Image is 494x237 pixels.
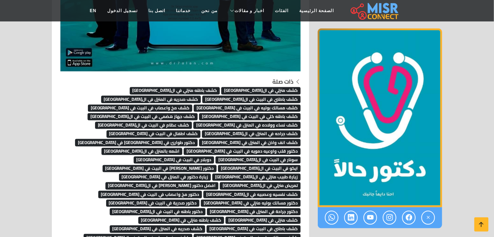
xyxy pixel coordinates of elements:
span: كشف نساء وولاده في المنزل في [GEOGRAPHIC_DATA] [193,122,301,129]
img: main.misr_connect [351,2,399,20]
a: كشف باطنه كلي في البيت في [GEOGRAPHIC_DATA] [199,111,301,122]
span: اخبار و مقالات [234,8,265,14]
span: كشف مخ واعصاب في البيت في [GEOGRAPHIC_DATA] [88,105,193,112]
a: كشف صدريه في المنزل في [GEOGRAPHIC_DATA] [110,223,206,234]
a: دكتور قلب واوعيه دمويه في البيت في [GEOGRAPHIC_DATA] [184,145,301,156]
strong: ذات صلة [272,76,293,87]
a: اتصل بنا [143,4,171,18]
a: كشف انف واذن في المنزل في [GEOGRAPHIC_DATA] [199,137,301,148]
a: كشف باطني في البيت في [GEOGRAPHIC_DATA] [207,223,301,234]
span: دكتور قلب واوعيه دمويه في البيت في [GEOGRAPHIC_DATA] [184,148,301,155]
a: كشف منزلي في ال[GEOGRAPHIC_DATA] [221,85,301,95]
a: كشف جهاز هضمي في البيت في ال[GEOGRAPHIC_DATA] [88,111,198,122]
a: دكتور طوارئ في [GEOGRAPHIC_DATA] في [GEOGRAPHIC_DATA] [75,137,198,148]
a: تمريض منزلي في ال[GEOGRAPHIC_DATA] [220,180,301,191]
span: كشف باطني في البيت في [GEOGRAPHIC_DATA] [207,226,301,233]
span: كشف نفسيه وعصبيه في ال[GEOGRAPHIC_DATA] [203,191,301,198]
span: كشف باطنه كلي في البيت في [GEOGRAPHIC_DATA] [199,113,301,120]
a: كشف باطنه منزلي في ال[GEOGRAPHIC_DATA] [130,85,220,95]
a: كشف منزلي في [GEOGRAPHIC_DATA] [226,214,301,225]
a: الصفحة الرئيسية [294,4,339,18]
span: افضل دكتور [PERSON_NAME] في ال[GEOGRAPHIC_DATA] [105,182,219,189]
span: دكتور باطنه في البيت في ال[GEOGRAPHIC_DATA] [110,208,206,216]
span: كشف انف واذن في المنزل في [GEOGRAPHIC_DATA] [199,139,301,146]
span: كشف عظام في البيت في ال[GEOGRAPHIC_DATA] [95,122,192,129]
span: ايكو في البيت في ال[GEOGRAPHIC_DATA] [218,165,301,172]
a: دكتور مسالك بوليه منزلي في [GEOGRAPHIC_DATA] [201,197,301,208]
a: من نحن [196,4,222,18]
span: تمريض منزلي في ال[GEOGRAPHIC_DATA] [220,182,301,189]
span: سونار في البيت في ال[GEOGRAPHIC_DATA] [216,157,301,164]
span: كشف اطفال في البيت في [GEOGRAPHIC_DATA] [107,130,201,138]
span: زيارة دكتور في المنزل في [GEOGRAPHIC_DATA] [119,174,211,181]
a: دكتور جراحة في المنزل في [GEOGRAPHIC_DATA] [207,206,301,217]
a: كشف جراحه في المنزل في ال[GEOGRAPHIC_DATA] [202,128,301,139]
span: دوبلار في البيت في [GEOGRAPHIC_DATA] [134,157,214,164]
span: اشعه بالمنزل في ال[GEOGRAPHIC_DATA] [102,148,183,155]
a: كشف اطفال في البيت في [GEOGRAPHIC_DATA] [107,128,201,139]
div: 1 / 1 [318,29,442,207]
span: كشف منزلي في [GEOGRAPHIC_DATA] [226,217,301,224]
a: كشف باطنه منزلي في [GEOGRAPHIC_DATA] [138,214,224,225]
a: كشف صدريه في المنزل في ال[GEOGRAPHIC_DATA] [101,94,201,104]
span: دكتور جراحة في المنزل في [GEOGRAPHIC_DATA] [207,208,301,216]
span: دكتور [PERSON_NAME] في البيت في [GEOGRAPHIC_DATA] [103,165,217,172]
span: كشف صدريه في المنزل في ال[GEOGRAPHIC_DATA] [101,96,201,103]
span: كشف مسالك بوليه في البيت في [GEOGRAPHIC_DATA] [194,105,301,112]
a: دكتور باطنه في البيت في ال[GEOGRAPHIC_DATA] [110,206,206,217]
span: زيارة طبيب منزلي في ال[GEOGRAPHIC_DATA] [212,174,301,181]
img: دكتور حالاً [318,29,442,207]
a: اشعه بالمنزل في ال[GEOGRAPHIC_DATA] [102,145,183,156]
a: كشف عظام في البيت في ال[GEOGRAPHIC_DATA] [95,119,192,130]
a: زيارة دكتور في المنزل في [GEOGRAPHIC_DATA] [119,171,211,182]
a: كشف نساء وولاده في المنزل في [GEOGRAPHIC_DATA] [193,119,301,130]
span: دكتور مسالك بوليه منزلي في [GEOGRAPHIC_DATA] [201,200,301,207]
span: كشف باطنه منزلي في ال[GEOGRAPHIC_DATA] [130,87,220,94]
span: كشف باطنه منزلي في [GEOGRAPHIC_DATA] [138,217,224,224]
a: خدماتنا [171,4,196,18]
a: كشف مخ واعصاب في البيت في [GEOGRAPHIC_DATA] [88,102,193,113]
a: سونار في البيت في ال[GEOGRAPHIC_DATA] [216,154,301,165]
a: اخبار و مقالات [223,4,270,18]
a: دكتور صدرية في البيت في [GEOGRAPHIC_DATA] [106,197,200,208]
a: زيارة طبيب منزلي في ال[GEOGRAPHIC_DATA] [212,171,301,182]
a: EN [84,4,102,18]
a: افضل دكتور [PERSON_NAME] في ال[GEOGRAPHIC_DATA] [105,180,219,191]
a: كشف مسالك بوليه في البيت في [GEOGRAPHIC_DATA] [194,102,301,113]
span: كشف منزلي في ال[GEOGRAPHIC_DATA] [221,87,301,94]
span: كشف جهاز هضمي في البيت في ال[GEOGRAPHIC_DATA] [88,113,198,120]
a: دكتور [PERSON_NAME] في البيت في [GEOGRAPHIC_DATA] [103,163,217,173]
span: دكتور صدرية في البيت في [GEOGRAPHIC_DATA] [106,200,200,207]
a: ايكو في البيت في ال[GEOGRAPHIC_DATA] [218,163,301,173]
span: دكتور مخ واعصاب في البيت في [GEOGRAPHIC_DATA] [98,191,202,198]
a: تسجيل الدخول [102,4,143,18]
a: كشف نفسيه وعصبيه في ال[GEOGRAPHIC_DATA] [203,189,301,199]
span: كشف صدريه في المنزل في [GEOGRAPHIC_DATA] [110,226,206,233]
a: الفئات [270,4,294,18]
a: دوبلار في البيت في [GEOGRAPHIC_DATA] [134,154,214,165]
span: دكتور طوارئ في [GEOGRAPHIC_DATA] في [GEOGRAPHIC_DATA] [75,139,198,146]
a: كشف باطني في البيت في ال[GEOGRAPHIC_DATA] [202,94,301,104]
span: كشف باطني في البيت في ال[GEOGRAPHIC_DATA] [202,96,301,103]
a: دكتور مخ واعصاب في البيت في [GEOGRAPHIC_DATA] [98,189,202,199]
span: كشف جراحه في المنزل في ال[GEOGRAPHIC_DATA] [202,130,301,138]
